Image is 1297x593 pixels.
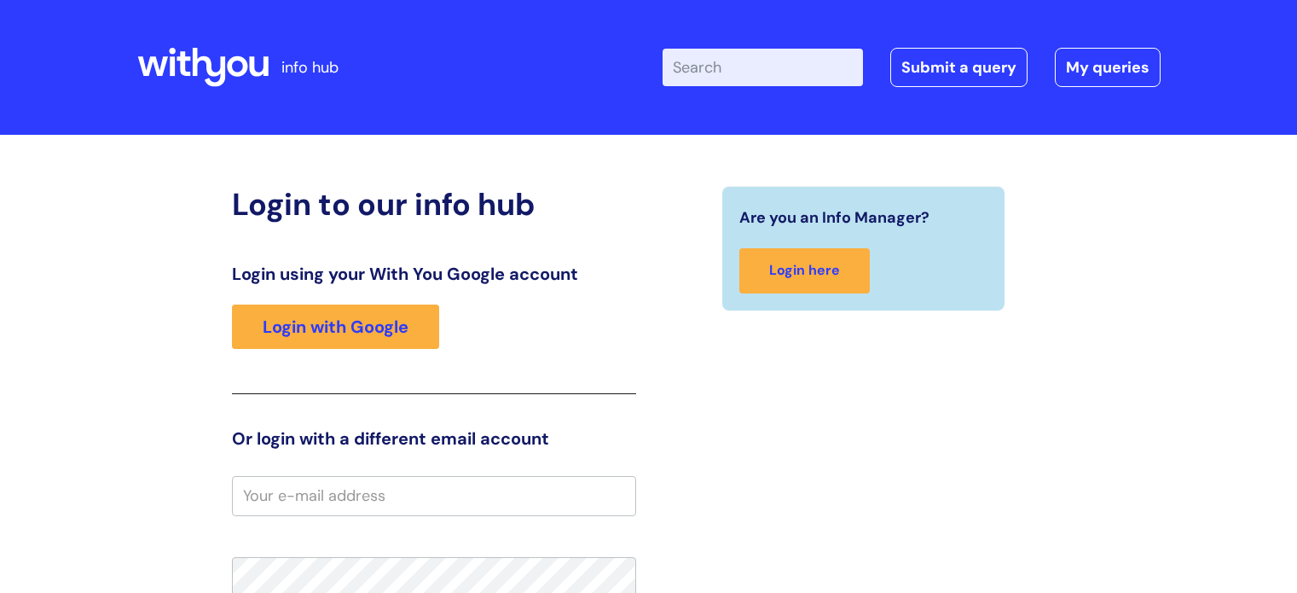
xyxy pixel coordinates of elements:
[1055,48,1161,87] a: My queries
[739,248,870,294] a: Login here
[890,48,1028,87] a: Submit a query
[281,54,339,81] p: info hub
[739,204,929,231] span: Are you an Info Manager?
[663,49,863,86] input: Search
[232,186,636,223] h2: Login to our info hub
[232,305,439,349] a: Login with Google
[232,428,636,449] h3: Or login with a different email account
[232,264,636,284] h3: Login using your With You Google account
[232,476,636,515] input: Your e-mail address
